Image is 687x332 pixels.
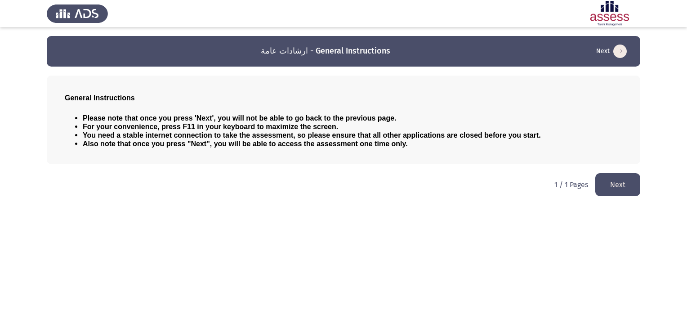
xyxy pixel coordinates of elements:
[83,123,338,130] span: For your convenience, press F11 in your keyboard to maximize the screen.
[65,94,135,102] span: General Instructions
[579,1,640,26] img: Assessment logo of ASSESS 16PD
[593,44,629,58] button: load next page
[83,140,408,148] span: Also note that once you press "Next", you will be able to access the assessment one time only.
[47,1,108,26] img: Assess Talent Management logo
[554,180,588,189] p: 1 / 1 Pages
[595,173,640,196] button: load next page
[261,45,390,57] h3: ارشادات عامة - General Instructions
[83,131,541,139] span: You need a stable internet connection to take the assessment, so please ensure that all other app...
[83,114,397,122] span: Please note that once you press 'Next', you will not be able to go back to the previous page.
